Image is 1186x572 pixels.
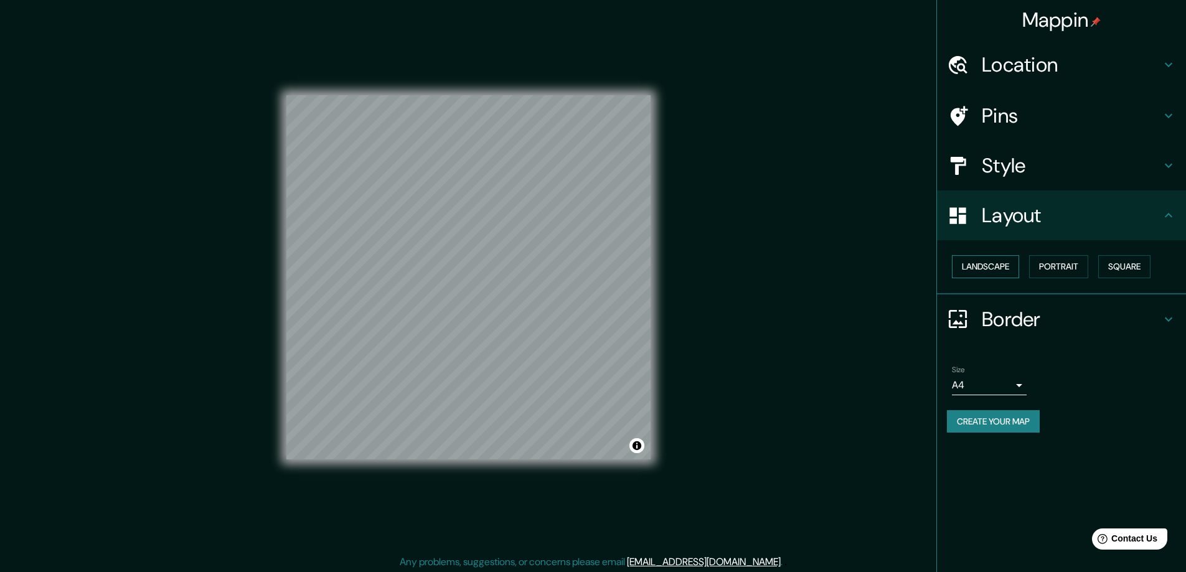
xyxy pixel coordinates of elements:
iframe: Help widget launcher [1075,523,1172,558]
div: Location [937,40,1186,90]
h4: Border [982,307,1161,332]
div: A4 [952,375,1027,395]
h4: Style [982,153,1161,178]
p: Any problems, suggestions, or concerns please email . [400,555,783,570]
button: Toggle attribution [629,438,644,453]
button: Create your map [947,410,1040,433]
div: Style [937,141,1186,190]
a: [EMAIL_ADDRESS][DOMAIN_NAME] [627,555,781,568]
h4: Pins [982,103,1161,128]
div: Pins [937,91,1186,141]
canvas: Map [286,95,651,459]
h4: Layout [982,203,1161,228]
h4: Mappin [1022,7,1101,32]
div: Layout [937,190,1186,240]
button: Square [1098,255,1151,278]
div: Border [937,294,1186,344]
img: pin-icon.png [1091,17,1101,27]
label: Size [952,364,965,375]
button: Portrait [1029,255,1088,278]
div: . [784,555,787,570]
button: Landscape [952,255,1019,278]
h4: Location [982,52,1161,77]
div: . [783,555,784,570]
